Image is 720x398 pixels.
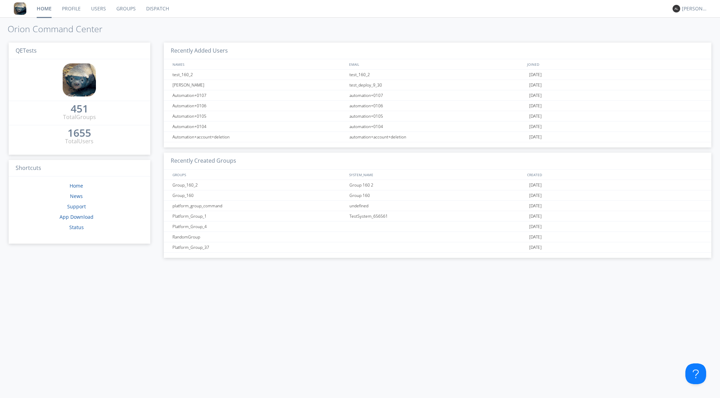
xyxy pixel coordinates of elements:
[164,132,711,142] a: Automation+account+deletionautomation+account+deletion[DATE]
[347,59,525,69] div: EMAIL
[70,182,83,189] a: Home
[529,70,542,80] span: [DATE]
[529,201,542,211] span: [DATE]
[65,137,94,145] div: Total Users
[171,132,348,142] div: Automation+account+deletion
[525,59,704,69] div: JOINED
[164,153,711,170] h3: Recently Created Groups
[347,170,525,180] div: SYSTEM_NAME
[16,47,37,54] span: QETests
[348,90,527,100] div: automation+0107
[682,5,708,12] div: [PERSON_NAME]
[164,201,711,211] a: platform_group_commandundefined[DATE]
[525,170,704,180] div: CREATED
[70,193,83,199] a: News
[171,121,348,132] div: Automation+0104
[348,211,527,221] div: TestSystem_656561
[14,2,26,15] img: 8ff700cf5bab4eb8a436322861af2272
[171,101,348,111] div: Automation+0106
[529,80,542,90] span: [DATE]
[171,221,348,232] div: Platform_Group_4
[171,211,348,221] div: Platform_Group_1
[529,211,542,221] span: [DATE]
[529,132,542,142] span: [DATE]
[164,101,711,111] a: Automation+0106automation+0106[DATE]
[67,203,86,210] a: Support
[71,105,88,113] a: 451
[171,242,348,252] div: Platform_Group_37
[164,121,711,132] a: Automation+0104automation+0104[DATE]
[529,121,542,132] span: [DATE]
[171,90,348,100] div: Automation+0107
[164,70,711,80] a: test_160_2test_160_2[DATE]
[164,190,711,201] a: Group_160Group 160[DATE]
[529,101,542,111] span: [DATE]
[68,129,91,137] a: 1655
[529,180,542,190] span: [DATE]
[529,90,542,101] span: [DATE]
[171,232,348,242] div: RandomGroup
[529,190,542,201] span: [DATE]
[348,180,527,190] div: Group 160 2
[164,180,711,190] a: Group_160_2Group 160 2[DATE]
[164,211,711,221] a: Platform_Group_1TestSystem_656561[DATE]
[171,80,348,90] div: [PERSON_NAME]
[164,90,711,101] a: Automation+0107automation+0107[DATE]
[348,201,527,211] div: undefined
[63,63,96,97] img: 8ff700cf5bab4eb8a436322861af2272
[164,111,711,121] a: Automation+0105automation+0105[DATE]
[171,180,348,190] div: Group_160_2
[348,70,527,80] div: test_160_2
[63,113,96,121] div: Total Groups
[171,170,346,180] div: GROUPS
[348,101,527,111] div: automation+0106
[171,111,348,121] div: Automation+0105
[171,201,348,211] div: platform_group_command
[348,121,527,132] div: automation+0104
[348,190,527,200] div: Group 160
[9,160,150,177] h3: Shortcuts
[69,224,84,230] a: Status
[529,242,542,253] span: [DATE]
[529,221,542,232] span: [DATE]
[673,5,680,12] img: 373638.png
[164,43,711,60] h3: Recently Added Users
[171,190,348,200] div: Group_160
[348,80,527,90] div: test_deploy_9_30
[348,132,527,142] div: automation+account+deletion
[529,111,542,121] span: [DATE]
[164,232,711,242] a: RandomGroup[DATE]
[71,105,88,112] div: 451
[348,111,527,121] div: automation+0105
[68,129,91,136] div: 1655
[685,363,706,384] iframe: Toggle Customer Support
[164,221,711,232] a: Platform_Group_4[DATE]
[164,242,711,253] a: Platform_Group_37[DATE]
[529,232,542,242] span: [DATE]
[171,70,348,80] div: test_160_2
[164,80,711,90] a: [PERSON_NAME]test_deploy_9_30[DATE]
[60,214,94,220] a: App Download
[171,59,346,69] div: NAMES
